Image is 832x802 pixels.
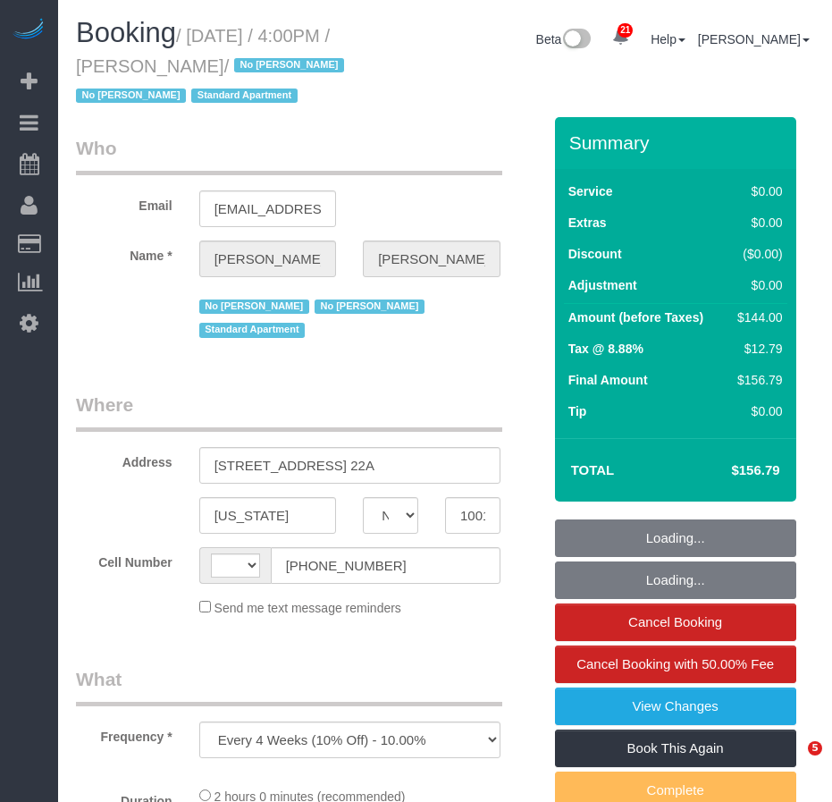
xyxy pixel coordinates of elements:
a: Book This Again [555,730,796,767]
span: No [PERSON_NAME] [76,89,186,103]
input: Zip Code [445,497,500,534]
input: First Name [199,241,337,277]
label: Tax @ 8.88% [568,340,643,358]
span: No [PERSON_NAME] [199,300,309,314]
label: Service [568,182,613,200]
h4: $156.79 [677,463,779,478]
iframe: Intercom live chat [771,741,814,784]
div: ($0.00) [730,245,782,263]
label: Adjustment [568,276,637,294]
label: Cell Number [63,547,186,571]
img: New interface [561,29,591,52]
div: $0.00 [730,214,782,232]
a: 21 [603,18,638,57]
a: Beta [536,32,592,46]
label: Amount (before Taxes) [568,308,703,326]
label: Name * [63,241,186,265]
div: $0.00 [730,276,782,294]
span: Standard Apartment [199,323,306,337]
label: Tip [568,402,587,420]
span: No [PERSON_NAME] [234,58,344,72]
span: Standard Apartment [191,89,298,103]
a: Help [651,32,685,46]
label: Extras [568,214,607,232]
input: City [199,497,337,534]
span: Send me text message reminders [214,601,401,615]
span: Booking [76,17,176,48]
input: Last Name [363,241,500,277]
span: 21 [618,23,633,38]
a: Cancel Booking with 50.00% Fee [555,646,796,683]
legend: What [76,666,502,706]
div: $12.79 [730,340,782,358]
span: 5 [808,741,822,756]
span: Cancel Booking with 50.00% Fee [576,656,774,671]
div: $0.00 [730,402,782,420]
legend: Who [76,135,502,175]
div: $144.00 [730,308,782,326]
span: No [PERSON_NAME] [315,300,424,314]
label: Address [63,447,186,471]
label: Frequency * [63,722,186,746]
h3: Summary [569,132,787,153]
label: Email [63,190,186,215]
legend: Where [76,392,502,432]
a: View Changes [555,688,796,725]
small: / [DATE] / 4:00PM / [PERSON_NAME] [76,26,349,106]
label: Final Amount [568,371,648,389]
img: Automaid Logo [11,18,46,43]
div: $0.00 [730,182,782,200]
input: Email [199,190,337,227]
a: [PERSON_NAME] [698,32,810,46]
label: Discount [568,245,622,263]
a: Cancel Booking [555,604,796,641]
strong: Total [571,462,615,477]
div: $156.79 [730,371,782,389]
input: Cell Number [271,547,500,584]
